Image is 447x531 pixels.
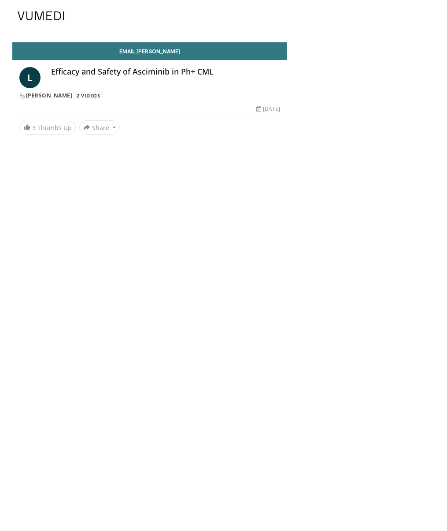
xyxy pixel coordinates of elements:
[51,67,281,77] h4: Efficacy and Safety of Asciminib in Ph+ CML
[19,121,76,135] a: 3 Thumbs Up
[19,67,41,88] a: L
[256,105,280,113] div: [DATE]
[19,92,281,100] div: By
[74,92,103,99] a: 2 Videos
[79,120,120,135] button: Share
[18,11,64,20] img: VuMedi Logo
[12,42,288,60] a: Email [PERSON_NAME]
[32,123,36,132] span: 3
[26,92,73,99] a: [PERSON_NAME]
